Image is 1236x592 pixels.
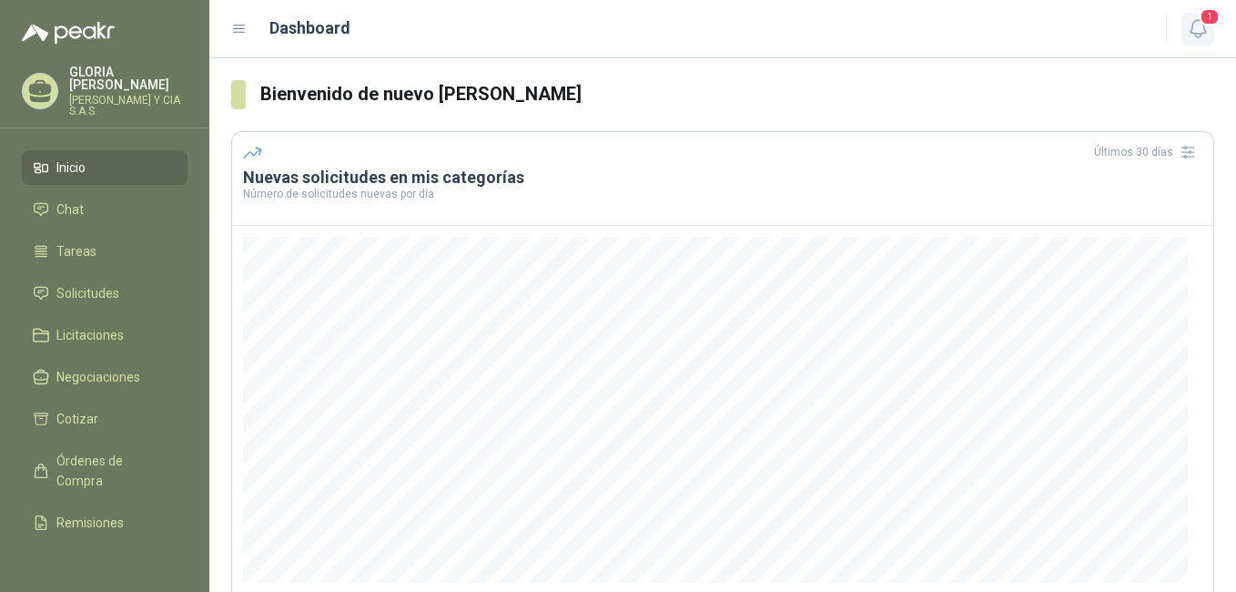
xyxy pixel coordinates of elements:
[22,444,187,498] a: Órdenes de Compra
[22,360,187,394] a: Negociaciones
[260,80,1214,108] h3: Bienvenido de nuevo [PERSON_NAME]
[22,318,187,352] a: Licitaciones
[1200,8,1220,26] span: 1
[56,367,140,387] span: Negociaciones
[56,283,119,303] span: Solicitudes
[22,547,187,582] a: Configuración
[56,199,84,219] span: Chat
[56,325,124,345] span: Licitaciones
[22,276,187,311] a: Solicitudes
[22,505,187,540] a: Remisiones
[69,66,187,91] p: GLORIA [PERSON_NAME]
[269,15,350,41] h1: Dashboard
[56,451,170,491] span: Órdenes de Compra
[56,513,124,533] span: Remisiones
[22,402,187,436] a: Cotizar
[69,95,187,117] p: [PERSON_NAME] Y CIA S.A.S.
[56,409,98,429] span: Cotizar
[1094,138,1202,167] div: Últimos 30 días
[243,167,1202,189] h3: Nuevas solicitudes en mis categorías
[56,158,86,178] span: Inicio
[56,241,96,261] span: Tareas
[22,234,187,269] a: Tareas
[22,22,115,44] img: Logo peakr
[243,189,1202,199] p: Número de solicitudes nuevas por día
[1181,13,1214,46] button: 1
[22,192,187,227] a: Chat
[22,150,187,185] a: Inicio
